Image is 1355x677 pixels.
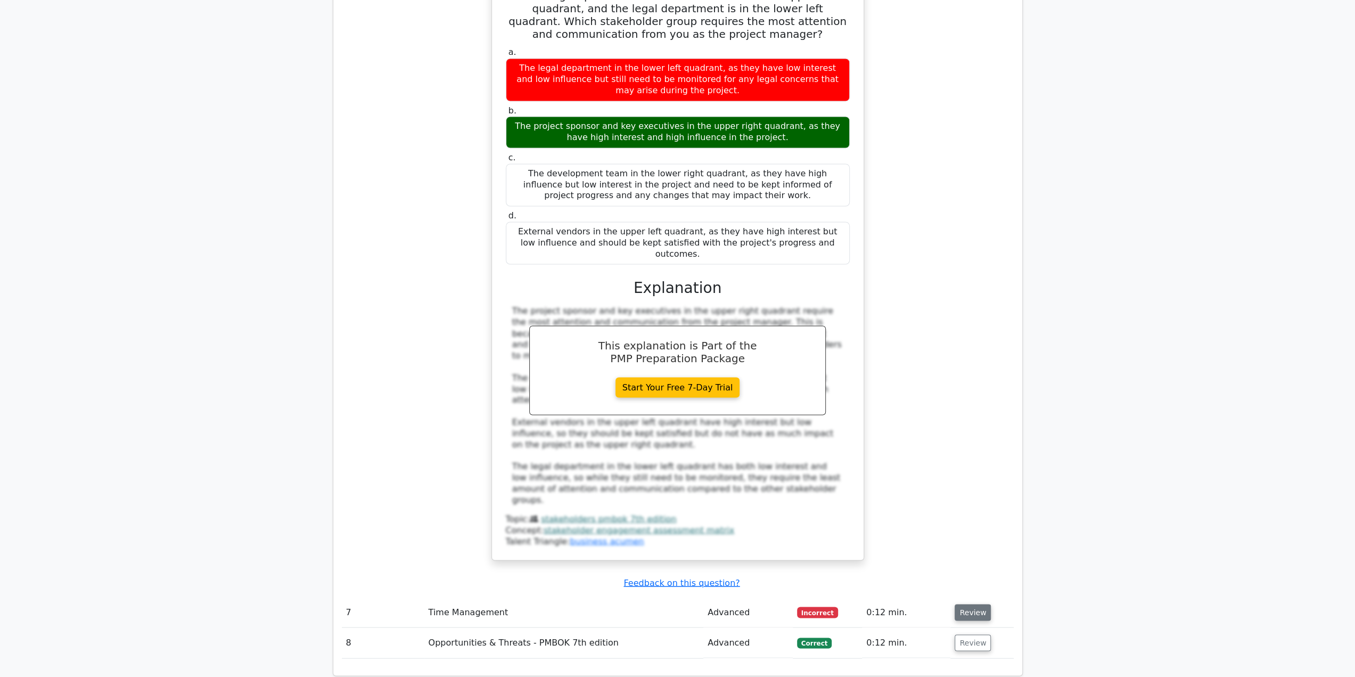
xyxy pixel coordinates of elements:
[512,279,843,297] h3: Explanation
[506,164,850,206] div: The development team in the lower right quadrant, as they have high influence but low interest in...
[506,525,850,536] div: Concept:
[955,634,991,651] button: Review
[506,222,850,264] div: External vendors in the upper left quadrant, as they have high interest but low influence and sho...
[955,604,991,621] button: Review
[862,597,950,627] td: 0:12 min.
[508,152,516,162] span: c.
[342,627,424,658] td: 8
[862,627,950,658] td: 0:12 min.
[623,577,740,588] a: Feedback on this question?
[506,513,850,525] div: Topic:
[506,58,850,101] div: The legal department in the lower left quadrant, as they have low interest and low influence but ...
[508,105,516,116] span: b.
[508,47,516,57] span: a.
[512,306,843,505] div: The project sponsor and key executives in the upper right quadrant require the most attention and...
[508,210,516,221] span: d.
[506,116,850,148] div: The project sponsor and key executives in the upper right quadrant, as they have high interest an...
[615,377,740,397] a: Start Your Free 7-Day Trial
[703,597,793,627] td: Advanced
[506,513,850,547] div: Talent Triangle:
[797,638,832,648] span: Correct
[541,513,676,524] a: stakeholders pmbok 7th edition
[342,597,424,627] td: 7
[797,607,838,617] span: Incorrect
[570,536,644,546] a: business acumen
[424,627,704,658] td: Opportunities & Threats - PMBOK 7th edition
[544,525,734,535] a: stakeholder engagement assessment matrix
[703,627,793,658] td: Advanced
[424,597,704,627] td: Time Management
